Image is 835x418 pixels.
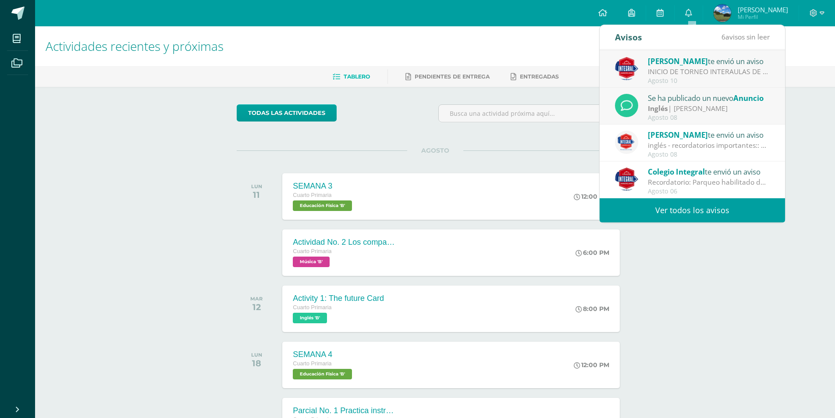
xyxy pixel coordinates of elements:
[293,192,331,198] span: Cuarto Primaria
[648,130,708,140] span: [PERSON_NAME]
[648,140,770,150] div: inglés - recordatorios importantes:: Estimados alumnos, les dejo algunos recordatorios importante...
[648,56,708,66] span: [PERSON_NAME]
[293,313,327,323] span: Inglés 'B'
[648,55,770,67] div: te envió un aviso
[251,352,262,358] div: LUN
[251,189,262,200] div: 11
[520,73,559,80] span: Entregadas
[648,104,770,114] div: | [PERSON_NAME]
[293,248,331,254] span: Cuarto Primaria
[407,146,463,154] span: AGOSTO
[293,257,330,267] span: Música 'B'
[648,151,770,158] div: Agosto 08
[576,305,609,313] div: 8:00 PM
[648,177,770,187] div: Recordatorio: Parqueo habilitado durante la feria de negocios para 3° y 4° primaria, será por el ...
[293,238,398,247] div: Actividad No. 2 Los compases musicales mas utilizados en la música.
[576,249,609,257] div: 6:00 PM
[738,13,788,21] span: Mi Perfil
[648,92,770,104] div: Se ha publicado un nuevo
[648,67,770,77] div: INICIO DE TORNEO INTERAULAS DE FUTBOL, CATEGORIAS FEMENINA Y MASCULINA: AVIDSO IMPORTANTE. LA SIG...
[293,361,331,367] span: Cuarto Primaria
[250,296,263,302] div: MAR
[721,32,725,42] span: 6
[415,73,490,80] span: Pendientes de entrega
[600,198,785,222] a: Ver todos los avisos
[648,104,668,113] strong: Inglés
[648,77,770,85] div: Agosto 10
[344,73,370,80] span: Tablero
[738,5,788,14] span: [PERSON_NAME]
[511,70,559,84] a: Entregadas
[615,168,638,191] img: 3d8ecf278a7f74c562a74fe44b321cd5.png
[648,129,770,140] div: te envió un aviso
[733,93,764,103] span: Anuncio
[251,183,262,189] div: LUN
[574,361,609,369] div: 12:00 PM
[714,4,731,22] img: d87b4bff77e474baebcc5379355f6b55.png
[293,200,352,211] span: Educación Física 'B'
[405,70,490,84] a: Pendientes de entrega
[293,182,354,191] div: SEMANA 3
[721,32,770,42] span: avisos sin leer
[615,57,638,80] img: 387ed2a8187a40742b44cf00216892d1.png
[250,302,263,312] div: 12
[574,193,609,200] div: 12:00 PM
[293,350,354,359] div: SEMANA 4
[293,294,384,303] div: Activity 1: The future Card
[237,104,337,121] a: todas las Actividades
[293,304,331,311] span: Cuarto Primaria
[648,188,770,195] div: Agosto 06
[46,38,224,54] span: Actividades recientes y próximas
[648,167,705,177] span: Colegio Integral
[648,166,770,177] div: te envió un aviso
[439,105,633,122] input: Busca una actividad próxima aquí...
[615,131,638,154] img: 2081dd1b3de7387dfa3e2d3118dc9f18.png
[615,25,642,49] div: Avisos
[293,406,398,415] div: Parcial No. 1 Practica instrumental en salón de clases.
[333,70,370,84] a: Tablero
[293,369,352,379] span: Educación Física 'B'
[648,114,770,121] div: Agosto 08
[251,358,262,368] div: 18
